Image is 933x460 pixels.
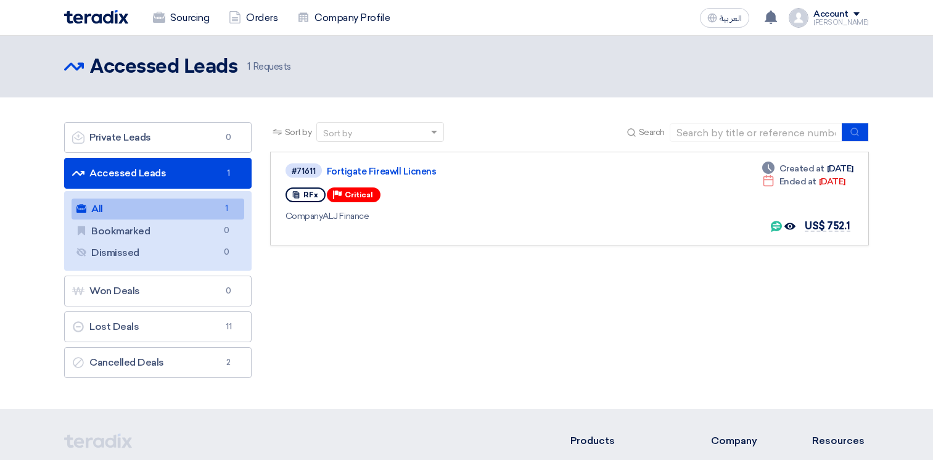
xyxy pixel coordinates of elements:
[813,9,849,20] div: Account
[639,126,665,139] span: Search
[64,347,252,378] a: Cancelled Deals2
[292,167,316,175] div: #71611
[221,131,236,144] span: 0
[327,166,635,177] a: Fortigate Fireawll Licnens
[143,4,219,31] a: Sourcing
[247,61,250,72] span: 1
[72,199,244,220] a: All
[789,8,808,28] img: profile_test.png
[64,122,252,153] a: Private Leads0
[323,127,352,140] div: Sort by
[762,162,853,175] div: [DATE]
[700,8,749,28] button: العربية
[90,55,237,80] h2: Accessed Leads
[72,221,244,242] a: Bookmarked
[72,242,244,263] a: Dismissed
[221,285,236,297] span: 0
[64,158,252,189] a: Accessed Leads1
[779,162,824,175] span: Created at
[64,10,128,24] img: Teradix logo
[64,311,252,342] a: Lost Deals11
[221,167,236,179] span: 1
[812,433,869,448] li: Resources
[670,123,842,142] input: Search by title or reference number
[813,19,869,26] div: [PERSON_NAME]
[247,60,291,74] span: Requests
[221,321,236,333] span: 11
[220,246,234,259] span: 0
[287,4,400,31] a: Company Profile
[711,433,775,448] li: Company
[720,14,742,23] span: العربية
[303,191,318,199] span: RFx
[286,210,638,223] div: ALJ Finance
[64,276,252,306] a: Won Deals0
[779,175,816,188] span: Ended at
[221,356,236,369] span: 2
[219,4,287,31] a: Orders
[570,433,675,448] li: Products
[762,175,845,188] div: [DATE]
[220,224,234,237] span: 0
[220,202,234,215] span: 1
[345,191,373,199] span: Critical
[286,211,323,221] span: Company
[805,220,850,232] span: US$ 752.1
[285,126,312,139] span: Sort by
